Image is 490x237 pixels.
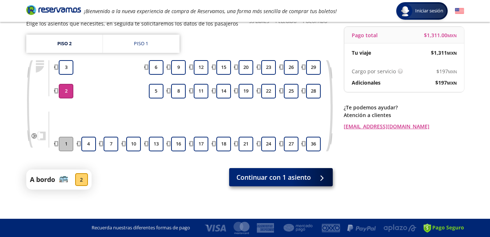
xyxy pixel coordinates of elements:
[229,168,333,186] button: Continuar con 1 asiento
[104,137,118,151] button: 7
[306,84,321,98] button: 28
[194,84,208,98] button: 11
[26,4,81,18] a: Brand Logo
[447,33,457,38] small: MXN
[59,84,73,98] button: 2
[81,137,96,151] button: 4
[412,7,446,15] span: Iniciar sesión
[84,8,337,15] em: ¡Bienvenido a la nueva experiencia de compra de Reservamos, una forma más sencilla de comprar tus...
[447,50,457,56] small: MXN
[431,49,457,57] span: $ 1,311
[126,137,141,151] button: 10
[216,60,231,75] button: 15
[59,60,73,75] button: 3
[448,195,483,230] iframe: Messagebird Livechat Widget
[284,60,298,75] button: 26
[261,137,276,151] button: 24
[344,104,464,111] p: ¿Te podemos ayudar?
[436,67,457,75] span: $ 197
[344,123,464,130] a: [EMAIL_ADDRESS][DOMAIN_NAME]
[306,60,321,75] button: 29
[424,31,457,39] span: $ 1,311.00
[194,60,208,75] button: 12
[149,137,163,151] button: 13
[239,84,253,98] button: 19
[149,84,163,98] button: 5
[171,84,186,98] button: 8
[171,137,186,151] button: 16
[448,69,457,74] small: MXN
[352,79,381,86] p: Adicionales
[261,60,276,75] button: 23
[239,60,253,75] button: 20
[75,173,88,186] div: 2
[26,35,103,53] a: Piso 2
[216,137,231,151] button: 18
[149,60,163,75] button: 6
[26,20,238,27] p: Elige los asientos que necesites, en seguida te solicitaremos los datos de los pasajeros
[30,175,55,184] p: A bordo
[92,224,190,232] p: Recuerda nuestras diferentes formas de pago
[447,80,457,86] small: MXN
[239,137,253,151] button: 21
[134,40,148,47] div: Piso 1
[194,137,208,151] button: 17
[306,137,321,151] button: 36
[59,137,73,151] button: 1
[284,137,298,151] button: 27
[352,31,378,39] p: Pago total
[344,111,464,119] p: Atención a clientes
[284,84,298,98] button: 25
[26,4,81,15] i: Brand Logo
[103,35,180,53] a: Piso 1
[171,60,186,75] button: 9
[455,7,464,16] button: English
[352,49,371,57] p: Tu viaje
[352,67,396,75] p: Cargo por servicio
[236,172,311,182] span: Continuar con 1 asiento
[435,79,457,86] span: $ 197
[216,84,231,98] button: 14
[261,84,276,98] button: 22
